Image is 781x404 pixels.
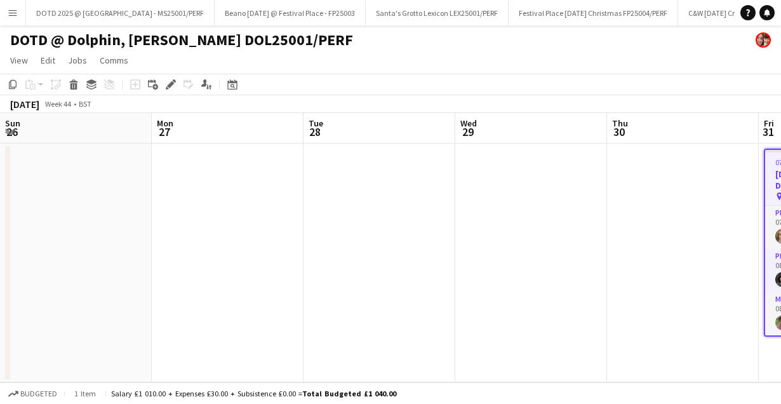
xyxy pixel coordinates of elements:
a: Comms [95,52,133,69]
span: Total Budgeted £1 040.00 [302,389,396,398]
span: Thu [612,118,628,129]
span: 27 [155,125,173,139]
span: Wed [460,118,477,129]
span: 31 [762,125,774,139]
span: Budgeted [20,389,57,398]
span: Jobs [68,55,87,66]
button: Budgeted [6,387,59,401]
div: BST [79,99,91,109]
span: Week 44 [42,99,74,109]
span: Sun [5,118,20,129]
span: 30 [610,125,628,139]
a: Edit [36,52,60,69]
app-user-avatar: Performer Department [756,32,771,48]
span: Tue [309,118,323,129]
h1: DOTD @ Dolphin, [PERSON_NAME] DOL25001/PERF [10,30,353,50]
button: Beano [DATE] @ Festival Place - FP25003 [215,1,366,25]
span: 26 [3,125,20,139]
span: 28 [307,125,323,139]
span: 1 item [70,389,100,398]
button: Santa's Grotto Lexicon LEX25001/PERF [366,1,509,25]
span: 29 [458,125,477,139]
span: Comms [100,55,128,66]
div: [DATE] [10,98,39,111]
span: View [10,55,28,66]
span: Edit [41,55,55,66]
button: Festival Place [DATE] Christmas FP25004/PERF [509,1,678,25]
a: Jobs [63,52,92,69]
a: View [5,52,33,69]
div: Salary £1 010.00 + Expenses £30.00 + Subsistence £0.00 = [111,389,396,398]
button: DOTD 2025 @ [GEOGRAPHIC_DATA] - MS25001/PERF [26,1,215,25]
span: Fri [764,118,774,129]
span: Mon [157,118,173,129]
